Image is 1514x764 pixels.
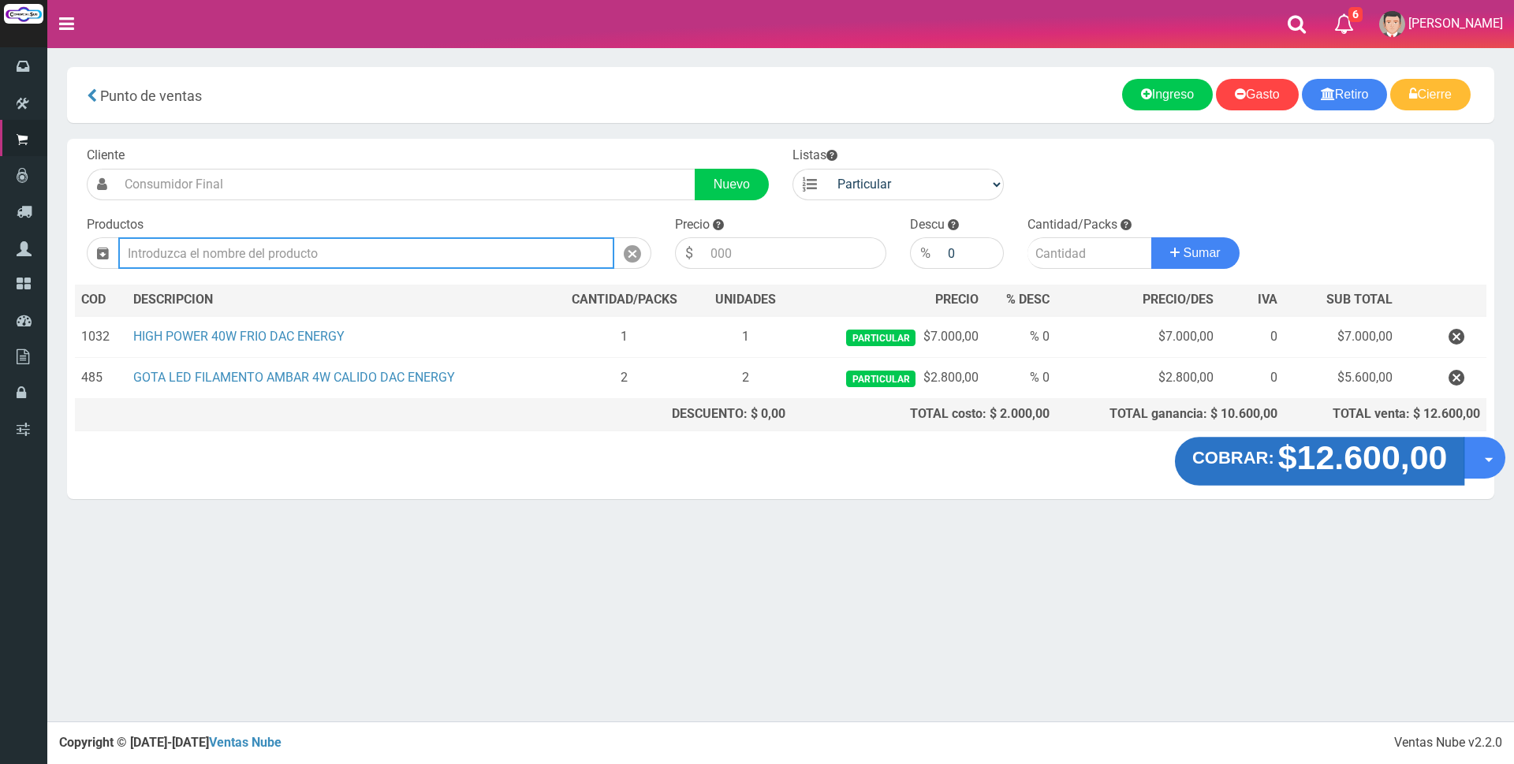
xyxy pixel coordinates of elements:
td: 1032 [75,316,127,358]
span: PRECIO/DES [1143,292,1214,307]
td: 0 [1220,316,1284,358]
input: Cantidad [1027,237,1152,269]
div: Ventas Nube v2.2.0 [1394,734,1502,752]
div: % [910,237,940,269]
div: DESCUENTO: $ 0,00 [556,405,785,423]
input: Introduzca el nombre del producto [118,237,614,269]
img: User Image [1379,11,1405,37]
a: Nuevo [695,169,769,200]
a: Ingreso [1122,79,1213,110]
th: UNIDADES [699,285,792,316]
input: 000 [940,237,1004,269]
span: CRIPCION [156,292,213,307]
label: Productos [87,216,144,234]
div: $ [675,237,703,269]
th: CANTIDAD/PACKS [550,285,699,316]
span: 6 [1348,7,1363,22]
input: 000 [703,237,886,269]
span: Particular [846,371,915,387]
a: Ventas Nube [209,735,282,750]
span: Sumar [1184,246,1221,259]
td: $7.000,00 [1056,316,1221,358]
label: Listas [792,147,837,165]
a: Cierre [1390,79,1471,110]
td: 1 [699,316,792,358]
label: Cliente [87,147,125,165]
a: HIGH POWER 40W FRIO DAC ENERGY [133,329,345,344]
a: Gasto [1216,79,1299,110]
button: COBRAR: $12.600,00 [1175,437,1465,486]
label: Descu [910,216,945,234]
td: 0 [1220,358,1284,399]
td: $2.800,00 [792,358,985,399]
td: 1 [550,316,699,358]
td: $5.600,00 [1284,358,1399,399]
td: 2 [550,358,699,399]
a: GOTA LED FILAMENTO AMBAR 4W CALIDO DAC ENERGY [133,370,455,385]
img: Logo grande [4,4,43,24]
strong: $12.600,00 [1278,439,1448,476]
div: TOTAL costo: $ 2.000,00 [798,405,1049,423]
span: % DESC [1006,292,1050,307]
label: Cantidad/Packs [1027,216,1117,234]
span: Particular [846,330,915,346]
td: $7.000,00 [792,316,985,358]
td: 485 [75,358,127,399]
td: $2.800,00 [1056,358,1221,399]
td: 2 [699,358,792,399]
td: $7.000,00 [1284,316,1399,358]
div: TOTAL venta: $ 12.600,00 [1290,405,1480,423]
td: % 0 [985,358,1056,399]
th: COD [75,285,127,316]
label: Precio [675,216,710,234]
input: Consumidor Final [117,169,695,200]
span: PRECIO [935,291,979,309]
span: Punto de ventas [100,88,202,104]
th: DES [127,285,550,316]
button: Sumar [1151,237,1240,269]
td: % 0 [985,316,1056,358]
span: SUB TOTAL [1326,291,1393,309]
strong: COBRAR: [1192,449,1274,468]
div: TOTAL ganancia: $ 10.600,00 [1062,405,1278,423]
a: Retiro [1302,79,1388,110]
span: IVA [1258,292,1277,307]
strong: Copyright © [DATE]-[DATE] [59,735,282,750]
span: [PERSON_NAME] [1408,16,1503,31]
